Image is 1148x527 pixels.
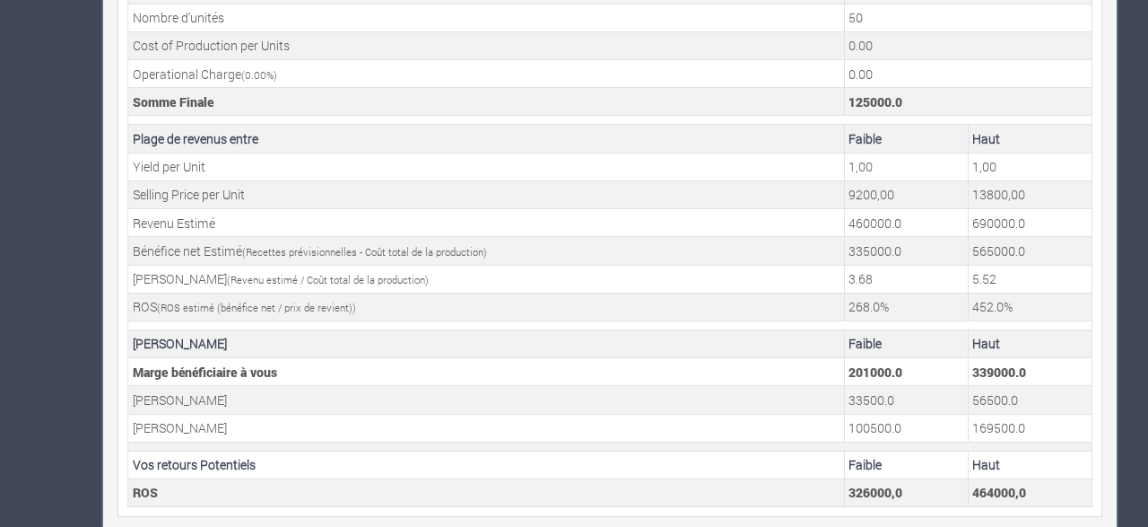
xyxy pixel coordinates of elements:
td: Votre bénéfice estimé à réaliser (Prix de vente - Total général) [844,237,968,265]
td: Your estimated minimum Selling Price per Unit [844,180,968,208]
td: Revenu Estimé [128,209,845,237]
b: Plage de revenus entre [133,130,258,147]
td: Selling Price per Unit [128,180,845,208]
b: Haut [972,335,1000,352]
td: Operational Charge [128,60,845,88]
td: ROS [128,293,845,321]
b: Haut [972,130,1000,147]
td: Bénéfice net Estimé [128,237,845,265]
small: (ROS estimé (bénéfice net / prix de revient)) [157,301,356,314]
td: Your estimated maximum Yield per Unit [968,153,1091,180]
small: ( %) [241,68,277,82]
span: 0.00 [245,68,266,82]
td: Your estimated maximum Selling Price per Unit [968,180,1091,208]
td: Your Potential Minimum Return on Funding [844,479,968,506]
td: Votre marge bénéficiaire (minimum estimé bénéfice * marge bénéficiaire) [844,358,968,386]
td: Marge bénéficiaire de sous-traitance (marge estimative minimale de profit *) [844,386,968,414]
td: [PERSON_NAME] [128,414,845,442]
td: Marge bénéficiaire à vous [128,358,845,386]
b: [PERSON_NAME] [133,335,227,352]
td: Votre retour sur investissement maximum estimé (prix de revient net / prix de revient) [968,293,1091,321]
b: Haut [972,456,1000,473]
td: Cultivez pour moi la marge bénéficiaire (Max Bénéfice estimé * Cultivez pour moi la marge bénéfic... [968,414,1091,442]
td: Votre marge bénéficiaire minimale estimée (chiffre d'affaires estimé / coût total de production) [844,265,968,293]
td: Your estimated minimum Yield per Unit [844,153,968,180]
td: Yield per Unit [128,153,845,180]
b: Faible [848,335,882,352]
td: Votre marge bénéficiaire (maximum bénéfice estimé * marge bénéficiaire) [968,358,1091,386]
td: Nombre d'unités [128,4,845,31]
b: Somme Finale [133,93,213,110]
td: Cost of Production per Units [128,31,845,59]
small: (Revenu estimé / Coût total de la production) [227,273,429,286]
b: Vos retours Potentiels [133,456,256,473]
td: This is the cost of a Units [844,31,1091,59]
td: Votre revenu estimé attendu (Total général * Pourcentage de revenu maximum estimé) [968,209,1091,237]
td: Votre marge bénéficiaire maximale estimée (chiffre d'affaires estimé / coût total de production) [968,265,1091,293]
td: This is the number of Units [844,4,1091,31]
td: Marge bénéficiaire de sous-traitance (marge bénéficiaire maximale estimée de profit *) [968,386,1091,414]
td: ROS [128,479,845,506]
td: Your Potential Maximum Return on Funding [968,479,1091,506]
td: Votre revenu estimatif attendu (Total général * Pourcentage de revenu minimum estimé) [844,209,968,237]
td: [PERSON_NAME] [128,265,845,293]
td: Votre bénéfice estimé à réaliser (Prix de vente - Total général) [968,237,1091,265]
small: (Recettes prévisionnelles - Coût total de la production) [242,245,487,259]
td: Votre retour sur investissement minimum estimé (coût net / prix de revient) [844,293,968,321]
b: Faible [848,456,882,473]
td: [PERSON_NAME] [128,386,845,414]
b: Faible [848,130,882,147]
td: Croissance des bénéfices de Grow For Me (marge estimée des bénéfices min * Croissance des bénéfices) [844,414,968,442]
td: This is the Total Cost. (Units Cost + (Operational Charge * Units Cost)) * No of Units [844,88,1091,116]
td: This is the operational charge by Grow For Me [844,60,1091,88]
